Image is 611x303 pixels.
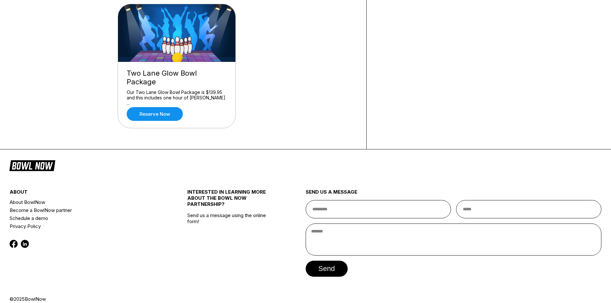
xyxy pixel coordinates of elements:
div: send us a message [306,189,602,200]
button: send [306,261,348,277]
div: Two Lane Glow Bowl Package [127,69,227,86]
a: Schedule a demo [10,214,157,222]
div: Our Two Lane Glow Bowl Package is $139.95 and this includes one hour of [PERSON_NAME] ... [127,89,227,101]
a: Reserve now [127,107,183,121]
a: About BowlNow [10,198,157,206]
a: Become a BowlNow partner [10,206,157,214]
div: Send us a message using the online form! [187,175,276,296]
img: Two Lane Glow Bowl Package [118,4,236,62]
div: © 2025 BowlNow [10,296,601,302]
a: Privacy Policy [10,222,157,230]
div: about [10,189,157,198]
div: INTERESTED IN LEARNING MORE ABOUT THE BOWL NOW PARTNERSHIP? [187,189,276,212]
